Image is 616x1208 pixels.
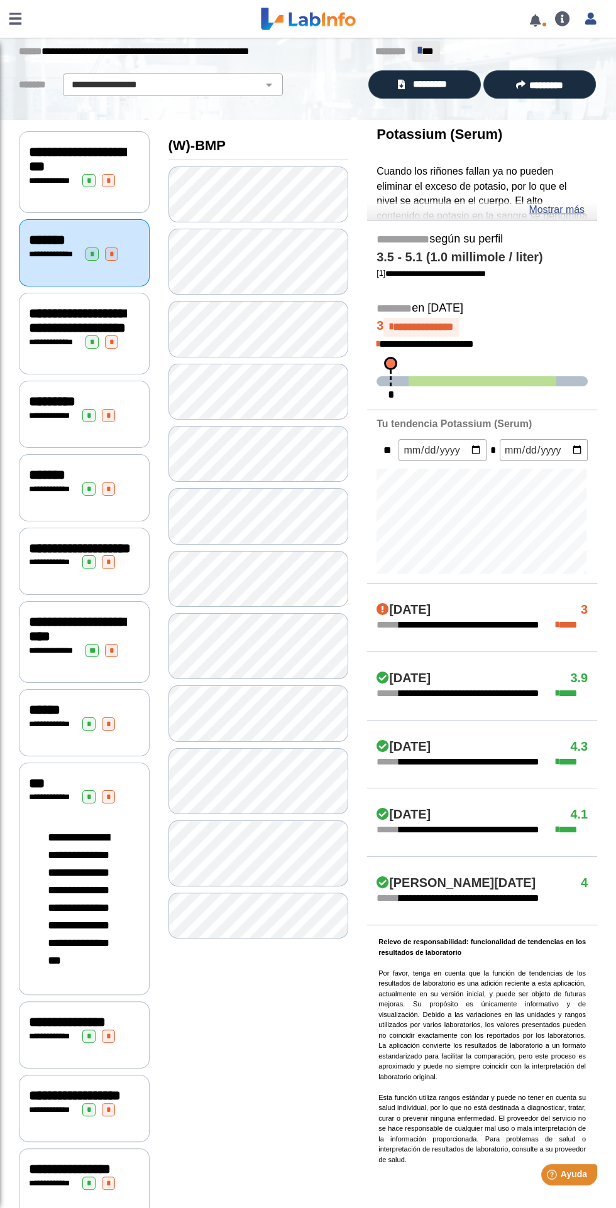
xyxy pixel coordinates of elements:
b: (W)-BMP [168,138,226,153]
h4: 4 [581,876,588,891]
b: Relevo de responsabilidad: funcionalidad de tendencias en los resultados de laboratorio [378,938,586,956]
iframe: Help widget launcher [504,1159,602,1194]
h5: según su perfil [377,232,588,247]
h4: [DATE] [377,739,431,754]
h4: 3 [377,318,588,337]
h4: 3 [581,602,588,618]
h4: [PERSON_NAME][DATE] [377,876,536,891]
h4: 3.9 [570,671,588,686]
input: mm/dd/yyyy [500,439,588,461]
h4: 4.3 [570,739,588,754]
a: [1] [377,268,486,278]
h4: [DATE] [377,807,431,822]
p: Por favor, tenga en cuenta que la función de tendencias de los resultados de laboratorio es una a... [378,937,586,1165]
h4: 4.1 [570,807,588,822]
input: mm/dd/yyyy [399,439,487,461]
b: Potassium (Serum) [377,126,502,142]
a: Mostrar más [529,202,585,217]
h4: [DATE] [377,602,431,618]
b: Tu tendencia Potassium (Serum) [377,418,532,429]
h4: [DATE] [377,671,431,686]
h4: 3.5 - 5.1 (1.0 millimole / liter) [377,250,588,265]
h5: en [DATE] [377,302,588,316]
p: Cuando los riñones fallan ya no pueden eliminar el exceso de potasio, por lo que el nivel se acum... [377,164,588,269]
